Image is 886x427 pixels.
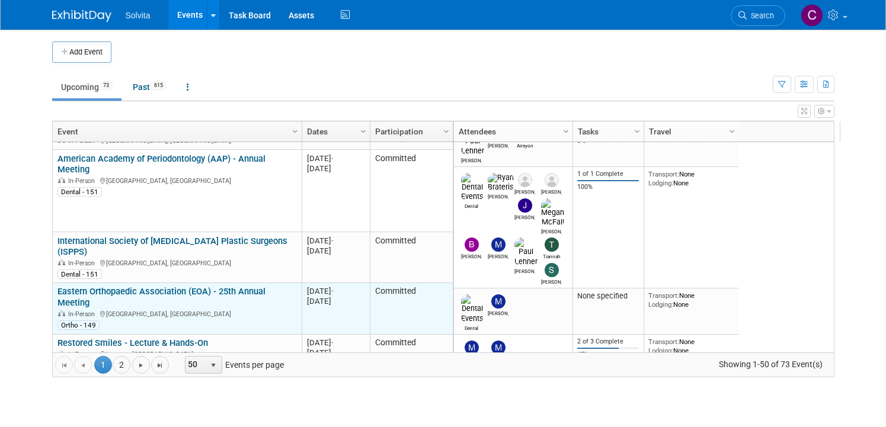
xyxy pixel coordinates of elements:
[518,173,532,187] img: Ron Mercier
[68,259,98,267] span: In-Person
[514,141,535,149] div: Aireyon Guy
[648,179,673,187] span: Lodging:
[577,170,639,178] div: 1 of 1 Complete
[58,310,65,316] img: In-Person Event
[113,356,130,374] a: 2
[307,286,364,296] div: [DATE]
[331,154,334,163] span: -
[357,121,370,139] a: Column Settings
[514,267,535,274] div: Paul Lehner
[461,156,482,163] div: Paul Lehner
[725,121,738,139] a: Column Settings
[289,121,302,139] a: Column Settings
[461,173,484,201] img: Dental Events
[491,294,506,309] img: Matthew Burns
[370,283,453,335] td: Committed
[577,351,639,359] div: 67%
[465,237,479,252] img: Brandon Woods
[185,357,206,373] span: 50
[459,121,565,142] a: Attendees
[545,173,559,187] img: Lisa Stratton
[57,338,208,348] a: Restored Smiles - Lecture & Hands-On
[57,236,287,258] a: International Society of [MEDICAL_DATA] Plastic Surgeons (ISPPS)
[331,338,334,347] span: -
[55,356,73,374] a: Go to the first page
[648,346,673,355] span: Lodging:
[58,177,65,183] img: In-Person Event
[52,76,121,98] a: Upcoming73
[632,127,642,136] span: Column Settings
[78,361,88,370] span: Go to the previous page
[518,198,532,213] img: Jeremy Northcutt
[307,338,364,348] div: [DATE]
[541,277,562,285] div: Sharon Smith
[648,170,734,187] div: None None
[370,150,453,232] td: Committed
[727,127,737,136] span: Column Settings
[442,127,451,136] span: Column Settings
[59,361,69,370] span: Go to the first page
[209,361,218,370] span: select
[578,121,636,142] a: Tasks
[541,252,562,259] div: Tiannah Halcomb
[488,192,508,200] div: Ryan Brateris
[52,41,111,63] button: Add Event
[488,173,514,192] img: Ryan Brateris
[58,351,65,357] img: In-Person Event
[307,163,364,174] div: [DATE]
[57,187,102,197] div: Dental - 151
[440,121,453,139] a: Column Settings
[461,252,482,259] div: Brandon Woods
[307,153,364,163] div: [DATE]
[631,121,644,139] a: Column Settings
[331,287,334,296] span: -
[307,236,364,246] div: [DATE]
[100,81,113,90] span: 73
[132,356,150,374] a: Go to the next page
[559,121,572,139] a: Column Settings
[57,175,296,185] div: [GEOGRAPHIC_DATA], [GEOGRAPHIC_DATA]
[68,177,98,185] span: In-Person
[541,187,562,195] div: Lisa Stratton
[307,296,364,306] div: [DATE]
[577,183,639,191] div: 100%
[545,263,559,277] img: Sharon Smith
[648,170,679,178] span: Transport:
[461,201,482,209] div: Dental Events
[57,309,296,319] div: [GEOGRAPHIC_DATA], [GEOGRAPHIC_DATA]
[331,236,334,245] span: -
[541,227,562,235] div: Megan McFall
[731,5,785,26] a: Search
[648,338,679,346] span: Transport:
[94,356,112,374] span: 1
[648,291,734,309] div: None None
[514,187,535,195] div: Ron Mercier
[136,361,146,370] span: Go to the next page
[155,361,165,370] span: Go to the last page
[488,309,508,316] div: Matthew Burns
[57,349,296,359] div: Lompoc, [GEOGRAPHIC_DATA]
[359,127,368,136] span: Column Settings
[465,341,479,355] img: Matt Stanton
[124,76,175,98] a: Past615
[307,246,364,256] div: [DATE]
[491,237,506,252] img: Matthew Burns
[648,338,734,355] div: None None
[57,258,296,268] div: [GEOGRAPHIC_DATA], [GEOGRAPHIC_DATA]
[375,121,445,142] a: Participation
[648,300,673,309] span: Lodging:
[68,310,98,318] span: In-Person
[307,348,364,358] div: [DATE]
[58,259,65,265] img: In-Person Event
[370,335,453,375] td: Committed
[747,11,774,20] span: Search
[169,356,296,374] span: Events per page
[74,356,92,374] a: Go to the previous page
[151,356,169,374] a: Go to the last page
[57,121,294,142] a: Event
[577,338,639,346] div: 2 of 3 Complete
[57,286,266,308] a: Eastern Orthopaedic Association (EOA) - 25th Annual Meeting
[52,10,111,22] img: ExhibitDay
[307,121,362,142] a: Dates
[545,237,559,252] img: Tiannah Halcomb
